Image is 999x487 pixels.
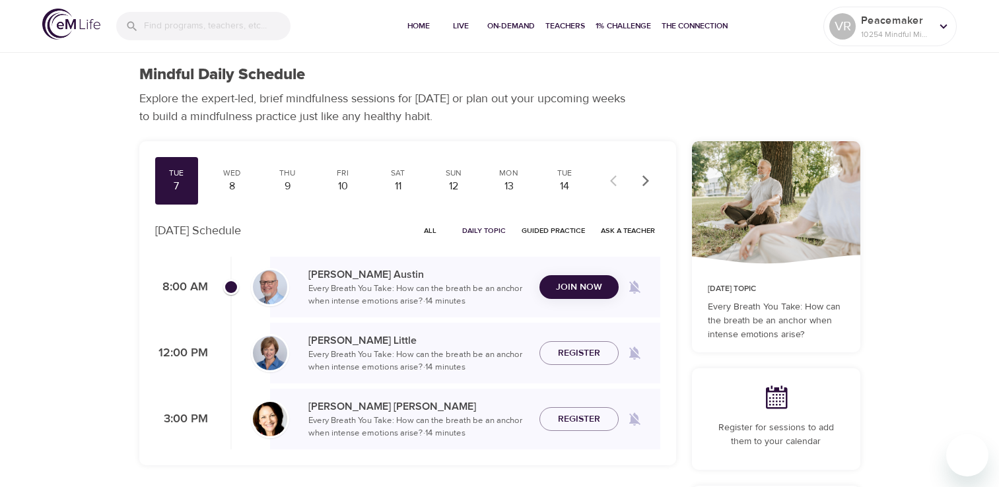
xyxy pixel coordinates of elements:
div: 12 [437,179,470,194]
iframe: Button to launch messaging window [946,434,988,476]
div: Tue [548,168,581,179]
div: 10 [326,179,359,194]
p: Every Breath You Take: How can the breath be an anchor when intense emotions arise? · 14 minutes [308,348,529,374]
span: Remind me when a class goes live every Tuesday at 12:00 PM [619,337,650,369]
div: Sat [382,168,415,179]
div: Tue [160,168,193,179]
div: Fri [326,168,359,179]
p: 3:00 PM [155,410,208,428]
div: Thu [271,168,304,179]
input: Find programs, teachers, etc... [144,12,291,40]
p: Peacemaker [861,13,931,28]
p: Register for sessions to add them to your calendar [708,421,844,449]
div: Sun [437,168,470,179]
p: [PERSON_NAME] Little [308,333,529,348]
span: Remind me when a class goes live every Tuesday at 3:00 PM [619,403,650,435]
h1: Mindful Daily Schedule [139,65,305,84]
span: Register [558,411,600,428]
p: [DATE] Topic [708,283,844,295]
div: Mon [493,168,526,179]
span: Register [558,345,600,362]
p: Explore the expert-led, brief mindfulness sessions for [DATE] or plan out your upcoming weeks to ... [139,90,635,125]
span: Ask a Teacher [601,224,655,237]
div: 8 [215,179,248,194]
button: Join Now [539,275,619,300]
span: Remind me when a class goes live every Tuesday at 8:00 AM [619,271,650,303]
span: 1% Challenge [596,19,651,33]
button: Register [539,341,619,366]
button: Daily Topic [457,220,511,241]
div: VR [829,13,856,40]
button: All [409,220,452,241]
div: 14 [548,179,581,194]
span: Join Now [556,279,602,296]
img: Jim_Austin_Headshot_min.jpg [253,270,287,304]
span: Daily Topic [462,224,506,237]
span: Teachers [545,19,585,33]
div: 11 [382,179,415,194]
div: 7 [160,179,193,194]
button: Guided Practice [516,220,590,241]
img: logo [42,9,100,40]
img: Kerry_Little_Headshot_min.jpg [253,336,287,370]
p: Every Breath You Take: How can the breath be an anchor when intense emotions arise? · 14 minutes [308,282,529,308]
div: 13 [493,179,526,194]
p: Every Breath You Take: How can the breath be an anchor when intense emotions arise? · 14 minutes [308,414,529,440]
span: Live [445,19,477,33]
p: [PERSON_NAME] [PERSON_NAME] [308,399,529,414]
p: 12:00 PM [155,344,208,362]
p: [PERSON_NAME] Austin [308,267,529,282]
p: 10254 Mindful Minutes [861,28,931,40]
span: On-Demand [487,19,535,33]
span: The Connection [662,19,728,33]
p: Every Breath You Take: How can the breath be an anchor when intense emotions arise? [708,300,844,342]
div: Wed [215,168,248,179]
p: [DATE] Schedule [155,222,241,240]
button: Register [539,407,619,432]
span: Home [403,19,434,33]
button: Ask a Teacher [596,220,660,241]
img: Laurie_Weisman-min.jpg [253,402,287,436]
span: All [415,224,446,237]
p: 8:00 AM [155,278,208,296]
span: Guided Practice [522,224,585,237]
div: 9 [271,179,304,194]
